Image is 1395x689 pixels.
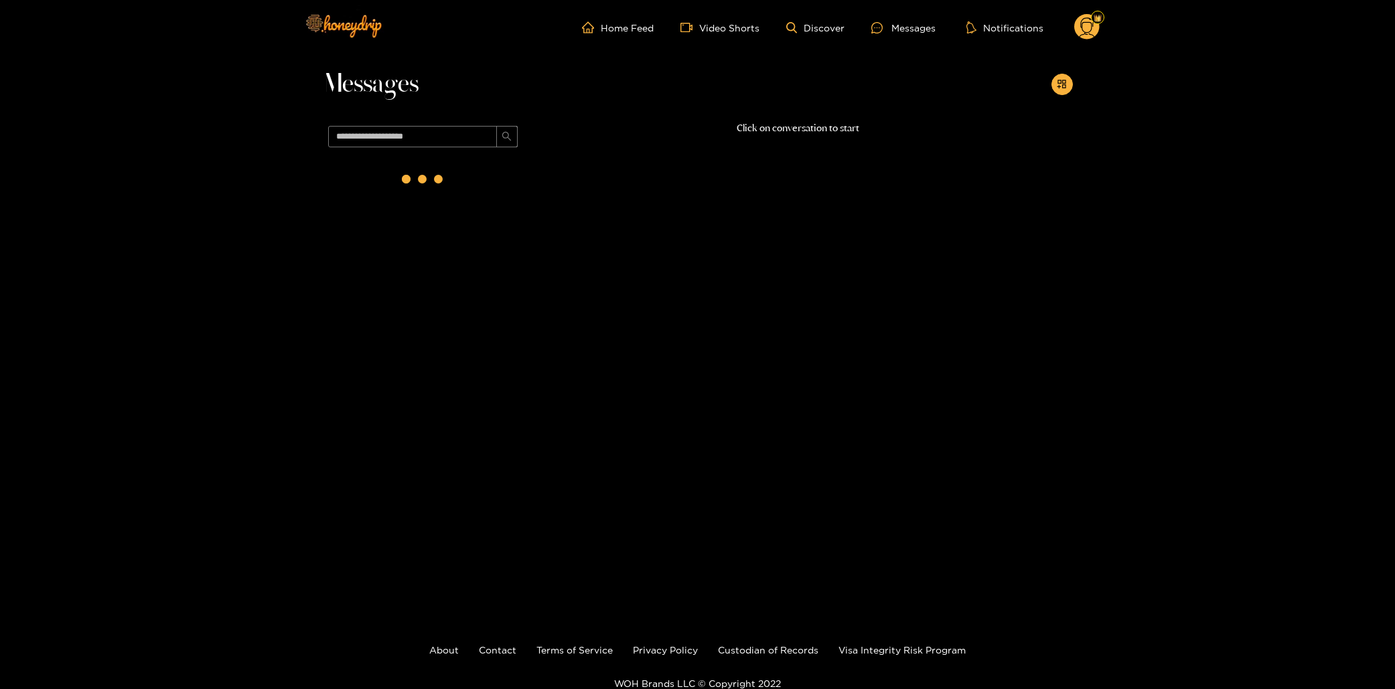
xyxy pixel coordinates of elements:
[582,21,601,33] span: home
[502,131,512,143] span: search
[680,21,759,33] a: Video Shorts
[429,645,459,655] a: About
[323,68,419,100] span: Messages
[718,645,818,655] a: Custodian of Records
[496,126,518,147] button: search
[524,121,1073,136] p: Click on conversation to start
[1094,14,1102,22] img: Fan Level
[479,645,516,655] a: Contact
[871,20,936,35] div: Messages
[1051,74,1073,95] button: appstore-add
[962,21,1047,34] button: Notifications
[1057,79,1067,90] span: appstore-add
[633,645,698,655] a: Privacy Policy
[838,645,966,655] a: Visa Integrity Risk Program
[582,21,654,33] a: Home Feed
[680,21,699,33] span: video-camera
[536,645,613,655] a: Terms of Service
[786,22,845,33] a: Discover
